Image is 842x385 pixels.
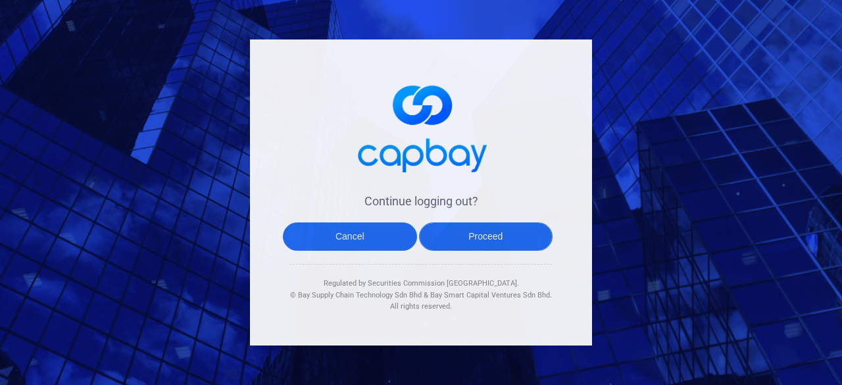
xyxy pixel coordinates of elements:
[290,291,422,299] span: © Bay Supply Chain Technology Sdn Bhd
[430,291,552,299] span: Bay Smart Capital Ventures Sdn Bhd.
[283,222,417,251] button: Cancel
[349,72,493,180] img: logo
[289,265,553,313] div: Regulated by Securities Commission [GEOGRAPHIC_DATA]. & All rights reserved.
[289,193,553,209] h4: Continue logging out?
[419,222,553,251] button: Proceed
